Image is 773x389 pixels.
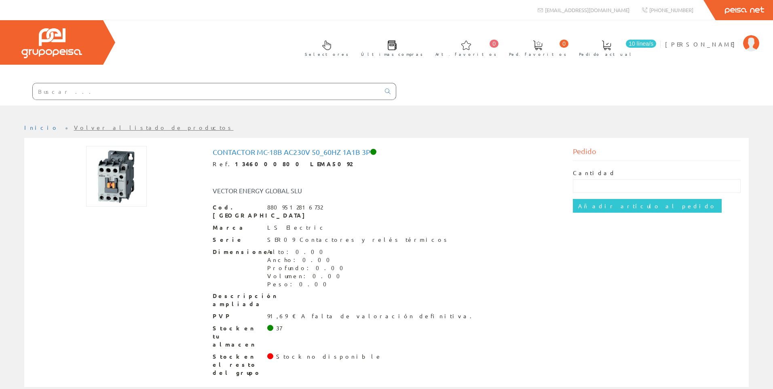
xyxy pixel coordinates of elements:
div: LS Electric [267,224,326,232]
span: Pedido actual [579,50,634,58]
div: 37 [276,324,282,332]
span: 10 línea/s [626,40,656,48]
a: Selectores [297,34,353,61]
span: [PERSON_NAME] [665,40,739,48]
div: 8809512816732 [267,203,323,211]
a: 10 línea/s Pedido actual [571,34,658,61]
span: Ped. favoritos [509,50,566,58]
div: Profundo: 0.00 [267,264,348,272]
div: Volumen: 0.00 [267,272,348,280]
img: Foto artículo Contactor MC-18b AC230v 50_60hz 1a1b 3p (150x150) [86,146,147,207]
img: Grupo Peisa [21,28,82,58]
span: PVP [213,312,261,320]
a: Inicio [24,124,59,131]
span: Selectores [305,50,348,58]
div: 91,69 € A falta de valoración definitiva. [267,312,477,320]
strong: 1346000800 LEMA5092 [235,160,352,167]
a: Últimas compras [353,34,427,61]
div: Ancho: 0.00 [267,256,348,264]
span: [PHONE_NUMBER] [649,6,693,13]
span: 0 [490,40,498,48]
span: Últimas compras [361,50,423,58]
div: Ref. [213,160,561,168]
span: Serie [213,236,261,244]
span: Art. favoritos [435,50,496,58]
h1: Contactor MC-18b AC230v 50_60hz 1a1b 3p [213,148,561,156]
div: SER09 Contactores y relés térmicos [267,236,450,244]
input: Añadir artículo al pedido [573,199,722,213]
span: Descripción ampliada [213,292,261,308]
span: [EMAIL_ADDRESS][DOMAIN_NAME] [545,6,629,13]
a: Volver al listado de productos [74,124,234,131]
span: 0 [560,40,568,48]
input: Buscar ... [33,83,380,99]
div: Pedido [573,146,741,161]
div: Alto: 0.00 [267,248,348,256]
a: [PERSON_NAME] [665,34,759,41]
label: Cantidad [573,169,616,177]
span: Cod. [GEOGRAPHIC_DATA] [213,203,261,220]
div: Peso: 0.00 [267,280,348,288]
span: Stock en el resto del grupo [213,353,261,377]
span: Marca [213,224,261,232]
span: Dimensiones [213,248,261,256]
div: VECTOR ENERGY GLOBAL SLU [207,186,417,195]
span: Stock en tu almacen [213,324,261,349]
div: Stock no disponible [276,353,382,361]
